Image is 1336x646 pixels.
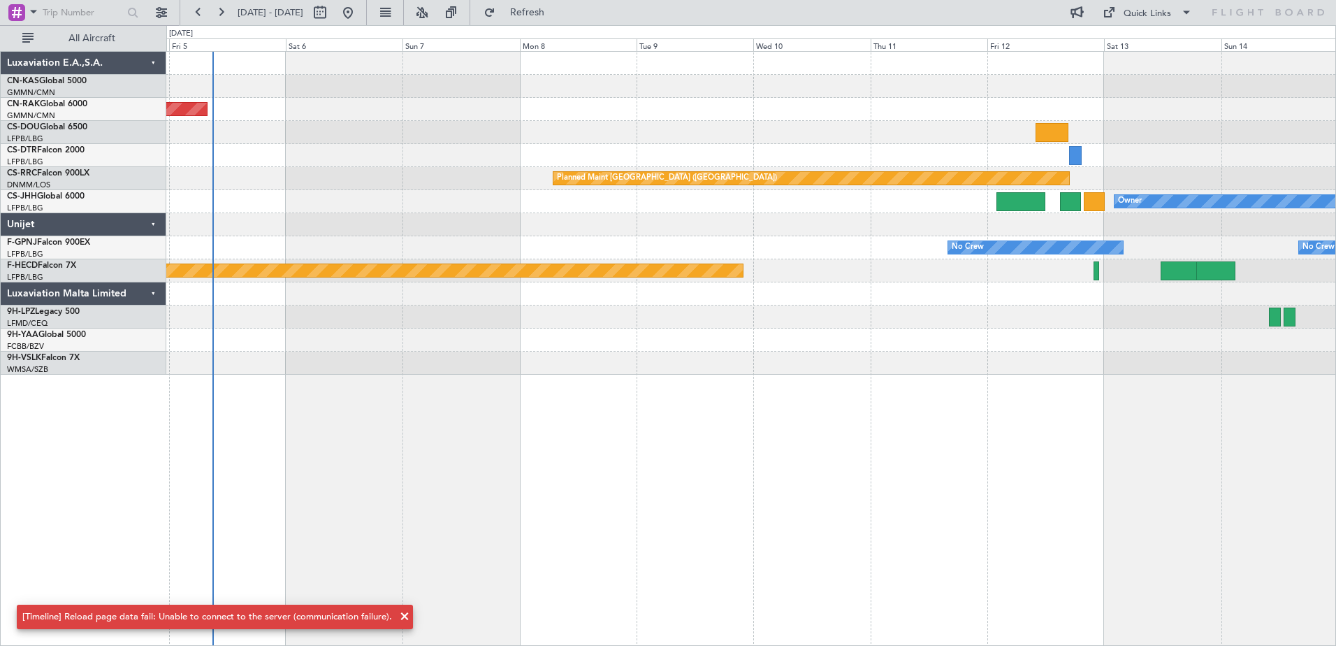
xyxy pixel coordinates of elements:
[22,610,392,624] div: [Timeline] Reload page data fail: Unable to connect to the server (communication failure).
[7,354,80,362] a: 9H-VSLKFalcon 7X
[7,192,85,201] a: CS-JHHGlobal 6000
[477,1,561,24] button: Refresh
[557,168,777,189] div: Planned Maint [GEOGRAPHIC_DATA] ([GEOGRAPHIC_DATA])
[7,123,87,131] a: CS-DOUGlobal 6500
[1118,191,1142,212] div: Owner
[7,134,43,144] a: LFPB/LBG
[7,261,76,270] a: F-HECDFalcon 7X
[7,318,48,329] a: LFMD/CEQ
[1104,38,1221,51] div: Sat 13
[7,146,37,155] span: CS-DTR
[7,100,87,108] a: CN-RAKGlobal 6000
[7,169,37,178] span: CS-RRC
[871,38,987,51] div: Thu 11
[1124,7,1171,21] div: Quick Links
[520,38,637,51] div: Mon 8
[7,238,90,247] a: F-GPNJFalcon 900EX
[1302,237,1335,258] div: No Crew
[402,38,519,51] div: Sun 7
[7,331,38,339] span: 9H-YAA
[7,308,35,316] span: 9H-LPZ
[238,6,303,19] span: [DATE] - [DATE]
[7,364,48,375] a: WMSA/SZB
[7,331,86,339] a: 9H-YAAGlobal 5000
[7,100,40,108] span: CN-RAK
[987,38,1104,51] div: Fri 12
[7,272,43,282] a: LFPB/LBG
[7,180,50,190] a: DNMM/LOS
[7,261,38,270] span: F-HECD
[7,249,43,259] a: LFPB/LBG
[15,27,152,50] button: All Aircraft
[7,123,40,131] span: CS-DOU
[1096,1,1199,24] button: Quick Links
[7,110,55,121] a: GMMN/CMN
[7,77,39,85] span: CN-KAS
[7,169,89,178] a: CS-RRCFalcon 900LX
[43,2,123,23] input: Trip Number
[7,238,37,247] span: F-GPNJ
[286,38,402,51] div: Sat 6
[7,192,37,201] span: CS-JHH
[7,146,85,155] a: CS-DTRFalcon 2000
[169,28,193,40] div: [DATE]
[753,38,870,51] div: Wed 10
[7,308,80,316] a: 9H-LPZLegacy 500
[7,341,44,352] a: FCBB/BZV
[498,8,557,17] span: Refresh
[637,38,753,51] div: Tue 9
[36,34,147,43] span: All Aircraft
[7,157,43,167] a: LFPB/LBG
[7,203,43,213] a: LFPB/LBG
[7,77,87,85] a: CN-KASGlobal 5000
[169,38,286,51] div: Fri 5
[7,87,55,98] a: GMMN/CMN
[952,237,984,258] div: No Crew
[7,354,41,362] span: 9H-VSLK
